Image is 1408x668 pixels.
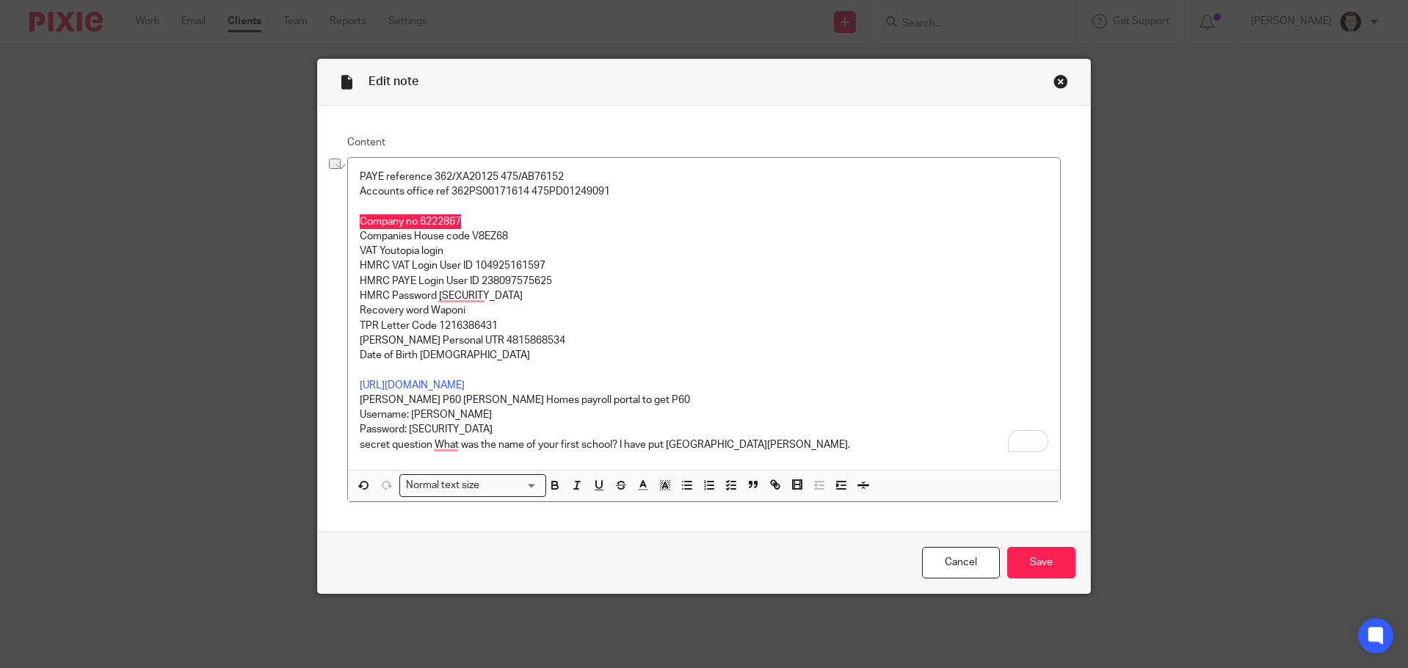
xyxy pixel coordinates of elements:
[399,474,546,497] div: Search for option
[1007,547,1075,578] input: Save
[360,244,1049,258] p: VAT Youtopia login
[360,170,1049,184] p: PAYE reference 362/XA20125 475/AB76152
[1053,74,1068,89] div: Close this dialog window
[360,303,1049,318] p: Recovery word Waponi
[360,380,465,391] a: [URL][DOMAIN_NAME]
[347,135,1062,150] label: Content
[360,422,1049,437] p: Password: [SECURITY_DATA]
[360,393,1049,407] p: [PERSON_NAME] P60 [PERSON_NAME] Homes payroll portal to get P60
[348,158,1061,470] div: To enrich screen reader interactions, please activate Accessibility in Grammarly extension settings
[360,214,1049,229] p: Company no 6222867
[403,478,483,493] span: Normal text size
[922,547,1000,578] a: Cancel
[484,478,537,493] input: Search for option
[360,288,1049,303] p: HMRC Password [SECURITY_DATA]
[360,229,1049,244] p: Companies House code V8EZ68
[360,258,1049,273] p: HMRC VAT Login User ID 104925161597
[360,407,1049,422] p: Username: [PERSON_NAME]
[360,274,1049,288] p: HMRC PAYE Login User ID 238097575625
[369,76,418,87] span: Edit note
[360,319,1049,333] p: TPR Letter Code 1216386431
[360,348,1049,363] p: Date of Birth [DEMOGRAPHIC_DATA]
[360,333,1049,348] p: [PERSON_NAME] Personal UTR 4815868534
[360,184,1049,199] p: Accounts office ref 362PS00171614 475PD01249091
[360,438,1049,452] p: secret question What was the name of your first school? I have put [GEOGRAPHIC_DATA][PERSON_NAME].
